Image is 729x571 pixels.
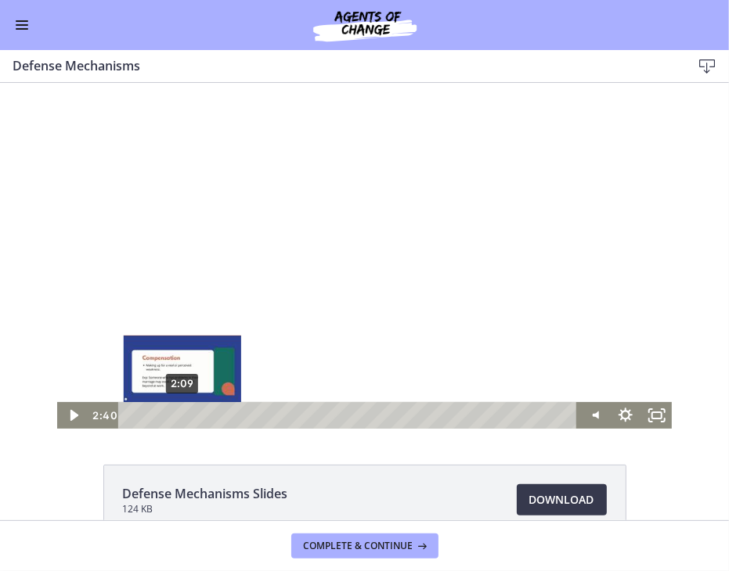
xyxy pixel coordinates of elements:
[578,319,609,346] button: Mute
[129,319,570,346] div: Playbar
[13,16,31,34] button: Enable menu
[641,319,672,346] button: Fullscreen
[609,319,641,346] button: Show settings menu
[529,490,594,509] span: Download
[123,484,288,503] span: Defense Mechanisms Slides
[517,484,607,515] a: Download
[13,56,666,75] h3: Defense Mechanisms
[304,540,413,552] span: Complete & continue
[123,503,288,515] span: 124 KB
[57,319,88,346] button: Play Video
[291,533,438,558] button: Complete & continue
[271,6,459,44] img: Agents of Change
